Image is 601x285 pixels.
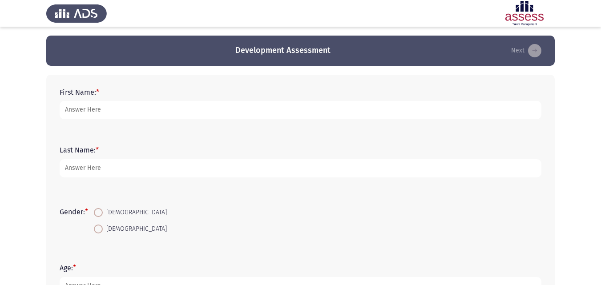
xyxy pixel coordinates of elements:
h3: Development Assessment [235,45,331,56]
label: Last Name: [60,146,99,154]
input: add answer text [60,159,541,177]
span: [DEMOGRAPHIC_DATA] [103,207,167,218]
label: Age: [60,264,76,272]
img: Assess Talent Management logo [46,1,107,26]
input: add answer text [60,101,541,119]
span: [DEMOGRAPHIC_DATA] [103,224,167,234]
img: Assessment logo of Development Assessment R1 (EN/AR) [494,1,555,26]
label: First Name: [60,88,99,96]
button: load next page [508,44,544,58]
label: Gender: [60,208,88,216]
